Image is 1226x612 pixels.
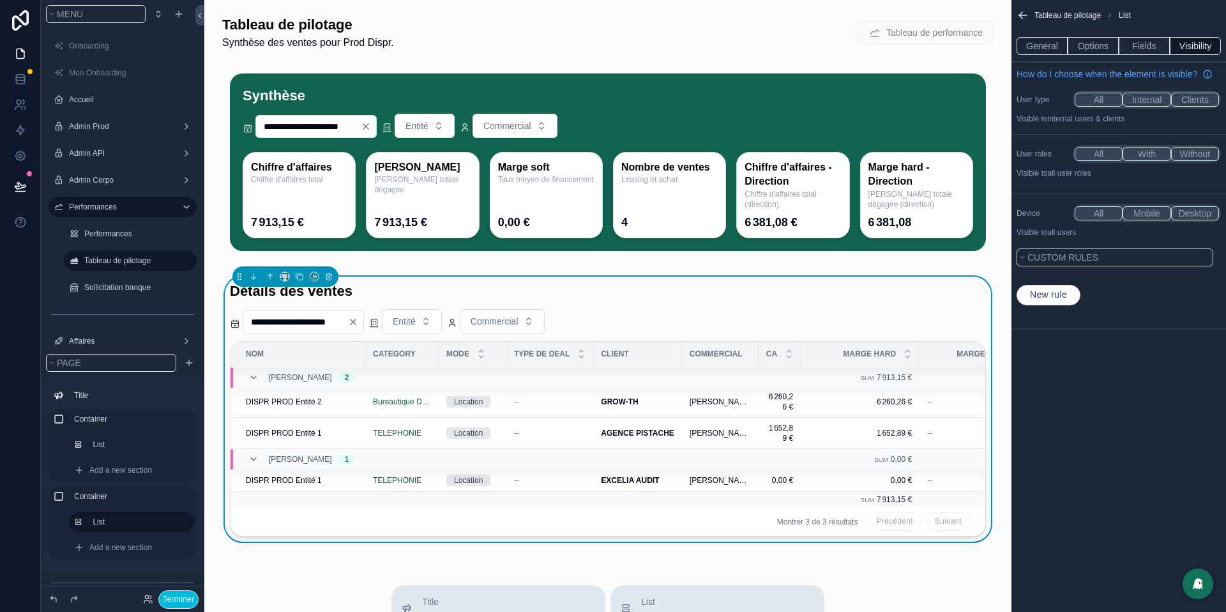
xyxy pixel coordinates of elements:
[373,349,416,359] span: Category
[1017,168,1221,178] p: Visible to
[69,95,189,105] label: Accueil
[766,349,777,359] span: CA
[601,397,638,406] strong: GROW-TH
[1047,114,1124,123] span: Internal users & clients
[446,349,469,359] span: Mode
[69,202,171,212] label: Performances
[84,282,189,293] label: Sollicitation banque
[46,354,176,372] button: Page
[230,282,352,302] h1: Détails des ventes
[89,542,152,553] span: Add a new section
[69,175,171,185] a: Admin Corpo
[84,256,189,266] label: Tableau de pilotage
[74,390,186,401] label: Title
[69,336,171,346] label: Affaires
[1047,228,1076,237] span: all users
[874,456,888,463] small: Sum
[766,475,793,486] span: 0,00 €
[1075,147,1123,161] button: All
[269,372,332,383] span: [PERSON_NAME]
[1123,206,1170,220] button: Mobile
[1123,93,1170,107] button: Internal
[345,454,349,464] div: 1
[1017,149,1068,159] label: User roles
[861,496,874,503] small: Sum
[777,517,858,527] span: Montrer 3 de 3 résultats
[269,454,332,464] span: [PERSON_NAME]
[93,440,184,450] label: List
[57,358,81,368] span: Page
[246,475,322,486] span: DISPR PROD Entité 1
[514,475,519,486] span: --
[877,495,912,504] span: 7 913,15 €
[454,475,483,486] div: Location
[93,517,184,527] label: List
[373,475,421,486] a: TELEPHONIE
[74,414,186,424] label: Container
[1075,93,1123,107] button: All
[246,397,322,407] span: DISPR PROD Entité 2
[69,41,189,51] label: Onboarding
[641,595,745,608] span: List
[601,476,659,485] strong: EXCELIA AUDIT
[46,5,146,23] button: Menu
[690,349,743,359] span: Commercial
[246,349,264,359] span: Nom
[373,397,431,407] a: Bureautique DIspr
[1123,147,1170,161] button: With
[1119,10,1131,20] span: List
[1183,569,1213,599] div: Open Intercom Messenger
[454,396,483,408] div: Location
[471,315,518,328] span: Commercial
[393,315,416,328] span: Entité
[514,349,570,359] span: Type de deal
[1171,93,1219,107] button: Clients
[1017,68,1213,80] a: How do I choose when the element is visible?
[1034,10,1101,20] span: Tableau de pilotage
[601,429,674,438] strong: AGENCE PISTACHE
[246,428,322,438] span: DISPR PROD Entité 1
[891,455,912,464] span: 0,00 €
[1068,37,1119,55] button: Options
[1017,37,1068,55] button: General
[1171,206,1219,220] button: Desktop
[41,379,204,573] div: scrollable content
[927,428,932,438] span: --
[877,373,912,382] span: 7 913,15 €
[690,475,751,486] span: [PERSON_NAME]
[84,229,189,239] label: Performances
[422,595,497,608] span: Title
[69,68,189,78] label: Mon Onboarding
[69,148,171,158] label: Admin API
[348,317,363,327] button: Clear
[690,428,751,438] span: [PERSON_NAME]
[927,397,932,407] span: --
[1027,252,1098,263] span: Custom rules
[1047,169,1091,178] span: All user roles
[1017,95,1068,105] label: User type
[1025,289,1072,301] span: New rule
[373,428,421,438] a: TELEPHONIE
[1017,208,1068,218] label: Device
[957,349,1008,359] span: Marge soft
[927,475,932,486] span: --
[1171,147,1219,161] button: Without
[1075,206,1123,220] button: All
[601,349,628,359] span: Client
[808,397,912,407] span: 6 260,26 €
[766,423,793,443] span: 1 652,89 €
[69,121,171,132] label: Admin Prod
[861,374,874,381] small: Sum
[844,349,897,359] span: marge hard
